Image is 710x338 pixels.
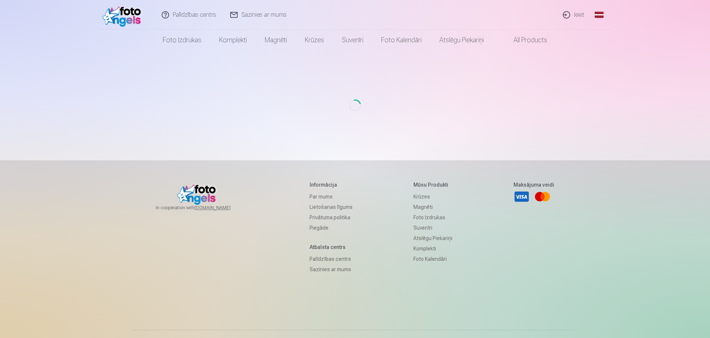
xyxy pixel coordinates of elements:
a: Foto izdrukas [154,30,210,50]
a: Foto izdrukas [413,212,452,223]
a: [DOMAIN_NAME] [195,205,248,211]
img: /fa1 [102,3,145,27]
a: Sazinies ar mums [310,264,353,275]
a: Piegāde [310,223,353,233]
a: Privātuma politika [310,212,353,223]
h5: Maksājuma veidi [513,181,554,188]
a: Foto kalendāri [413,254,452,264]
a: Par mums [310,191,353,202]
a: Magnēti [413,202,452,212]
span: In cooperation with [156,205,248,211]
a: Atslēgu piekariņi [430,30,493,50]
a: All products [493,30,556,50]
a: Atslēgu piekariņi [413,233,452,243]
a: Mastercard [534,188,551,205]
a: Visa [513,188,530,205]
a: Palīdzības centrs [310,254,353,264]
a: Magnēti [256,30,296,50]
h5: Mūsu produkti [413,181,452,188]
a: Krūzes [296,30,333,50]
h5: Informācija [310,181,353,188]
h5: Atbalsta centrs [310,243,353,251]
a: Komplekti [413,243,452,254]
a: Krūzes [413,191,452,202]
a: Suvenīri [413,223,452,233]
a: Suvenīri [333,30,372,50]
a: Foto kalendāri [372,30,430,50]
a: Komplekti [210,30,256,50]
a: Lietošanas līgums [310,202,353,212]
